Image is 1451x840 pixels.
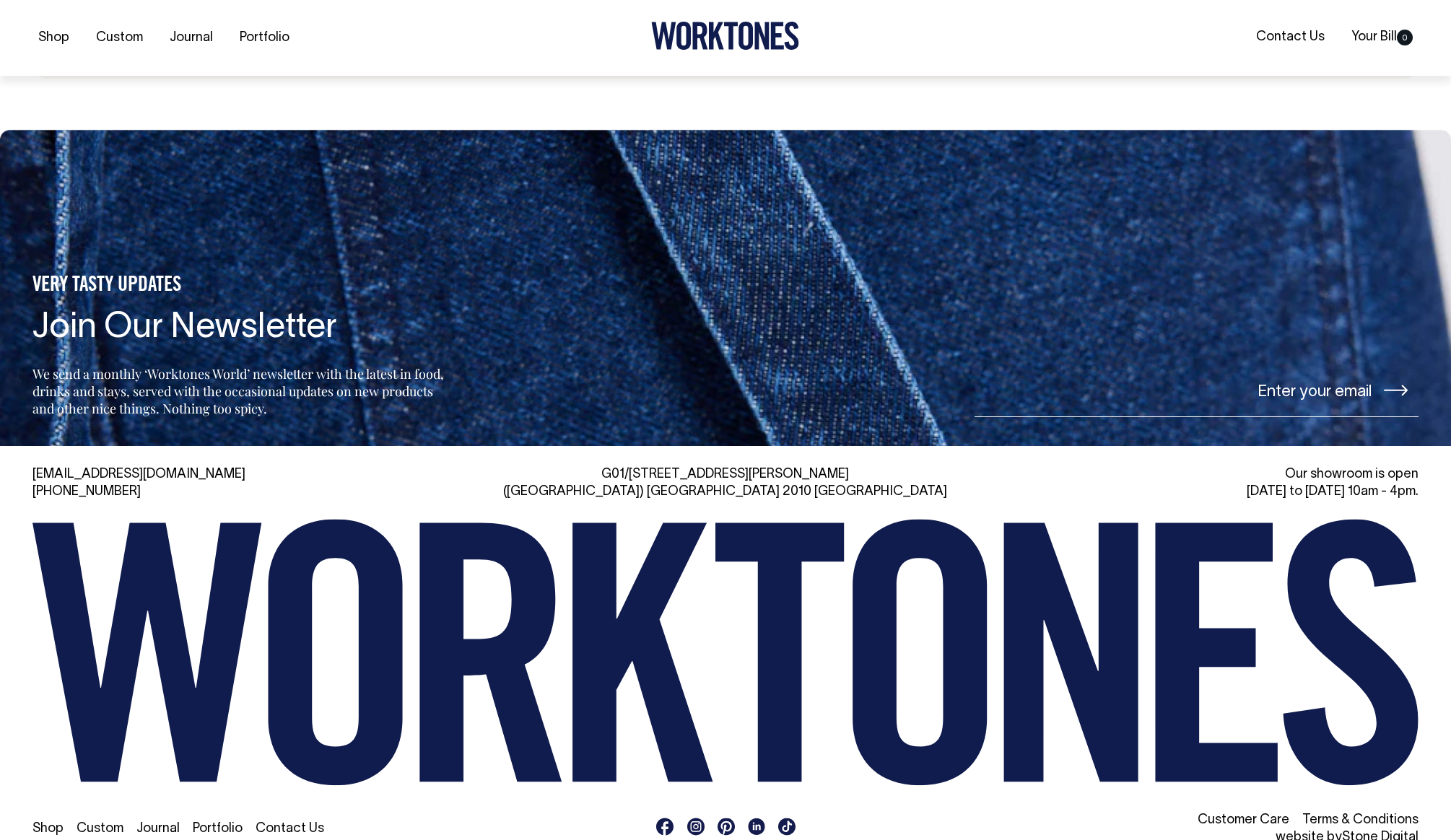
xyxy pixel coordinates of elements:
a: Journal [136,823,180,835]
a: Terms & Conditions [1302,814,1419,826]
a: Shop [32,823,64,835]
a: Custom [90,26,149,50]
input: Enter your email [975,363,1419,417]
a: Customer Care [1198,814,1289,826]
a: Custom [77,823,123,835]
a: Contact Us [1250,25,1330,49]
a: Your Bill0 [1346,25,1419,49]
h5: VERY TASTY UPDATES [32,274,448,298]
span: 0 [1397,30,1413,45]
h4: Join Our Newsletter [32,310,448,348]
p: We send a monthly ‘Worktones World’ newsletter with the latest in food, drinks and stays, served ... [32,365,448,417]
a: Journal [164,26,219,50]
a: [PHONE_NUMBER] [32,486,141,498]
a: Contact Us [256,823,324,835]
div: G01/[STREET_ADDRESS][PERSON_NAME] ([GEOGRAPHIC_DATA]) [GEOGRAPHIC_DATA] 2010 [GEOGRAPHIC_DATA] [502,466,949,501]
div: Our showroom is open [DATE] to [DATE] 10am - 4pm. [971,466,1419,501]
a: Portfolio [234,26,295,50]
a: Shop [32,26,75,50]
a: [EMAIL_ADDRESS][DOMAIN_NAME] [32,468,245,481]
a: Portfolio [193,823,243,835]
